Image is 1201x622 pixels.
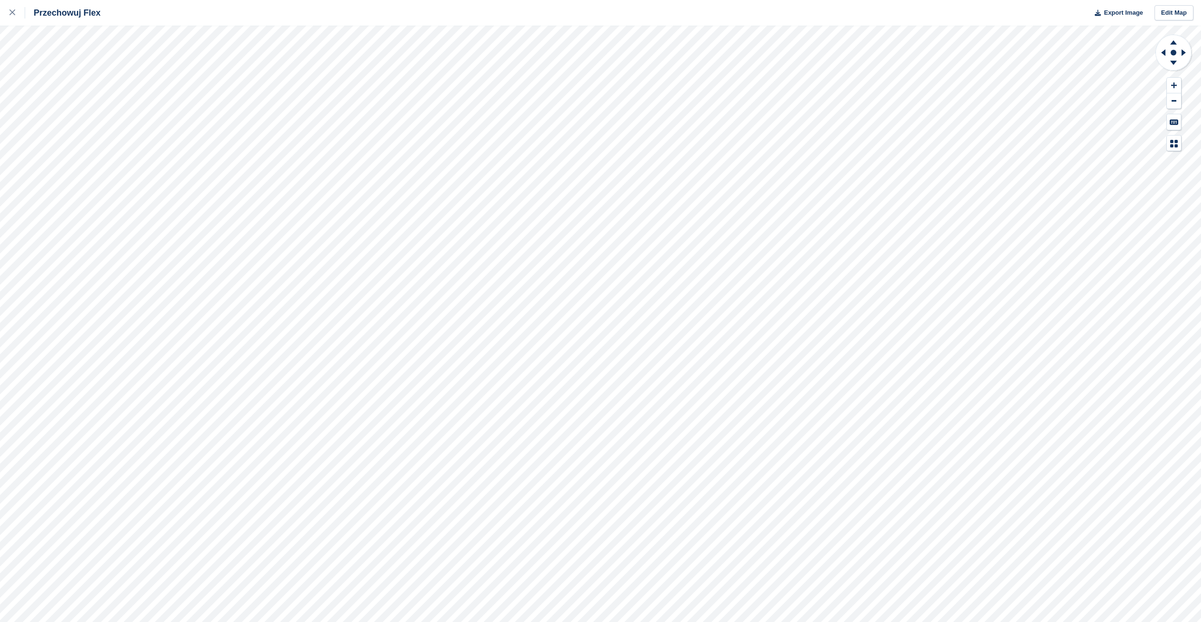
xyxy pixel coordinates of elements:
button: Keyboard Shortcuts [1167,114,1181,130]
button: Export Image [1089,5,1143,21]
button: Zoom In [1167,78,1181,93]
a: Edit Map [1155,5,1193,21]
span: Export Image [1104,8,1143,18]
div: Przechowuj Flex [25,7,101,18]
button: Map Legend [1167,136,1181,151]
button: Zoom Out [1167,93,1181,109]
